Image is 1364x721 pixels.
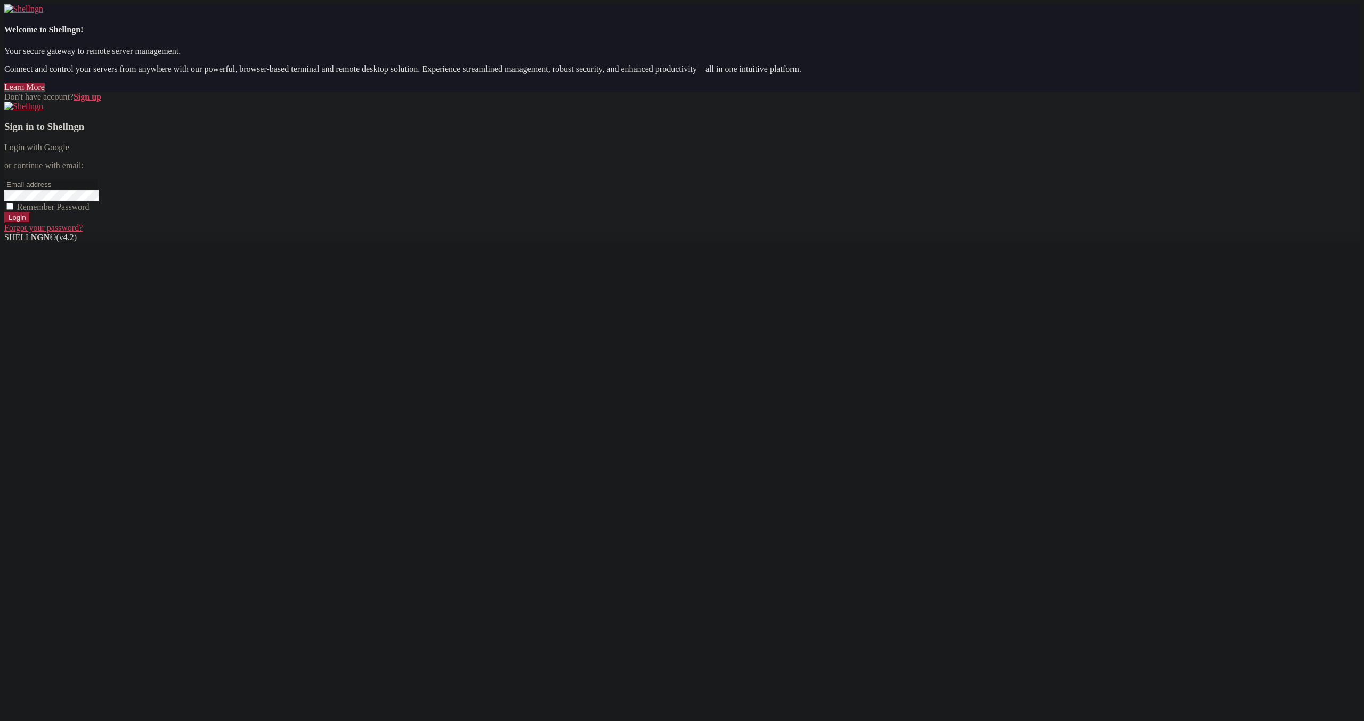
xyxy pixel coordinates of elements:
span: Remember Password [17,202,90,211]
img: Shellngn [4,102,43,111]
span: SHELL © [4,233,77,242]
a: Forgot your password? [4,223,83,232]
input: Email address [4,179,99,190]
p: Connect and control your servers from anywhere with our powerful, browser-based terminal and remo... [4,64,1360,74]
img: Shellngn [4,4,43,14]
p: Your secure gateway to remote server management. [4,46,1360,56]
div: Don't have account? [4,92,1360,102]
span: 4.2.0 [56,233,77,242]
input: Remember Password [6,203,13,210]
b: NGN [31,233,50,242]
a: Learn More [4,83,45,92]
p: or continue with email: [4,161,1360,170]
h4: Welcome to Shellngn! [4,25,1360,35]
input: Login [4,212,30,223]
a: Sign up [74,92,101,101]
a: Login with Google [4,143,69,152]
h3: Sign in to Shellngn [4,121,1360,133]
